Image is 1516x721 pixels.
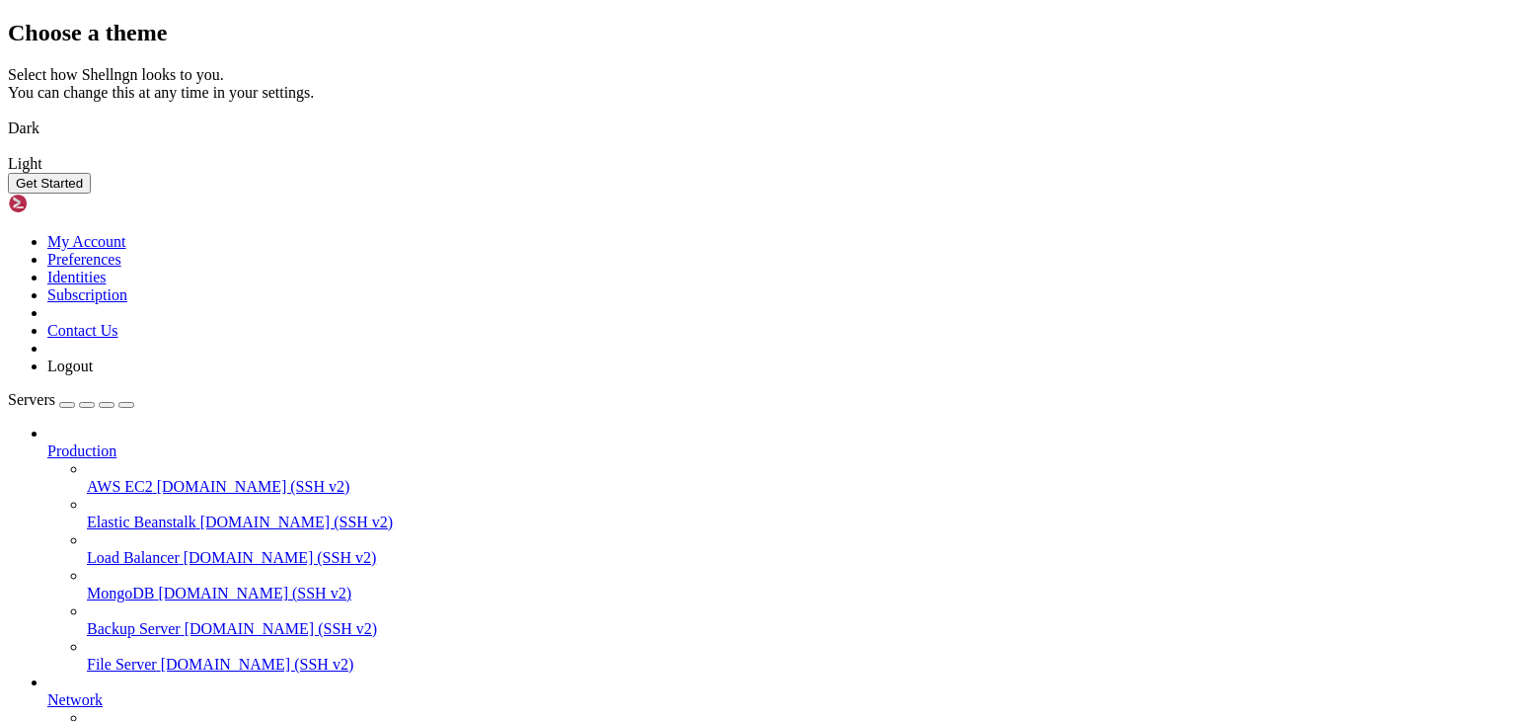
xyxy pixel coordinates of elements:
span: [DOMAIN_NAME] (SSH v2) [157,478,350,495]
span: Load Balancer [87,549,180,566]
a: Contact Us [47,322,118,339]
span: [DOMAIN_NAME] (SSH v2) [158,585,351,601]
a: Preferences [47,251,121,268]
span: [DOMAIN_NAME] (SSH v2) [184,549,377,566]
a: My Account [47,233,126,250]
a: MongoDB [DOMAIN_NAME] (SSH v2) [87,585,1508,602]
li: AWS EC2 [DOMAIN_NAME] (SSH v2) [87,460,1508,496]
span: [DOMAIN_NAME] (SSH v2) [185,620,378,637]
span: Servers [8,391,55,408]
div: Dark [8,120,1508,137]
li: Load Balancer [DOMAIN_NAME] (SSH v2) [87,531,1508,567]
span: Backup Server [87,620,181,637]
span: [DOMAIN_NAME] (SSH v2) [200,514,394,530]
div: Select how Shellngn looks to you. You can change this at any time in your settings. [8,66,1508,102]
a: Elastic Beanstalk [DOMAIN_NAME] (SSH v2) [87,514,1508,531]
li: File Server [DOMAIN_NAME] (SSH v2) [87,638,1508,674]
button: Get Started [8,173,91,194]
a: Network [47,691,1508,709]
span: Production [47,442,116,459]
span: [DOMAIN_NAME] (SSH v2) [161,656,354,673]
a: Load Balancer [DOMAIN_NAME] (SSH v2) [87,549,1508,567]
span: Elastic Beanstalk [87,514,196,530]
a: Backup Server [DOMAIN_NAME] (SSH v2) [87,620,1508,638]
a: AWS EC2 [DOMAIN_NAME] (SSH v2) [87,478,1508,496]
a: Identities [47,269,107,285]
a: File Server [DOMAIN_NAME] (SSH v2) [87,656,1508,674]
span: Network [47,691,103,708]
a: Logout [47,358,93,374]
h2: Choose a theme [8,20,1508,46]
span: MongoDB [87,585,154,601]
span: File Server [87,656,157,673]
li: Backup Server [DOMAIN_NAME] (SSH v2) [87,602,1508,638]
a: Servers [8,391,134,408]
img: Shellngn [8,194,121,213]
span: AWS EC2 [87,478,153,495]
a: Production [47,442,1508,460]
a: Subscription [47,286,127,303]
li: Elastic Beanstalk [DOMAIN_NAME] (SSH v2) [87,496,1508,531]
div: Light [8,155,1508,173]
li: MongoDB [DOMAIN_NAME] (SSH v2) [87,567,1508,602]
li: Production [47,425,1508,674]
